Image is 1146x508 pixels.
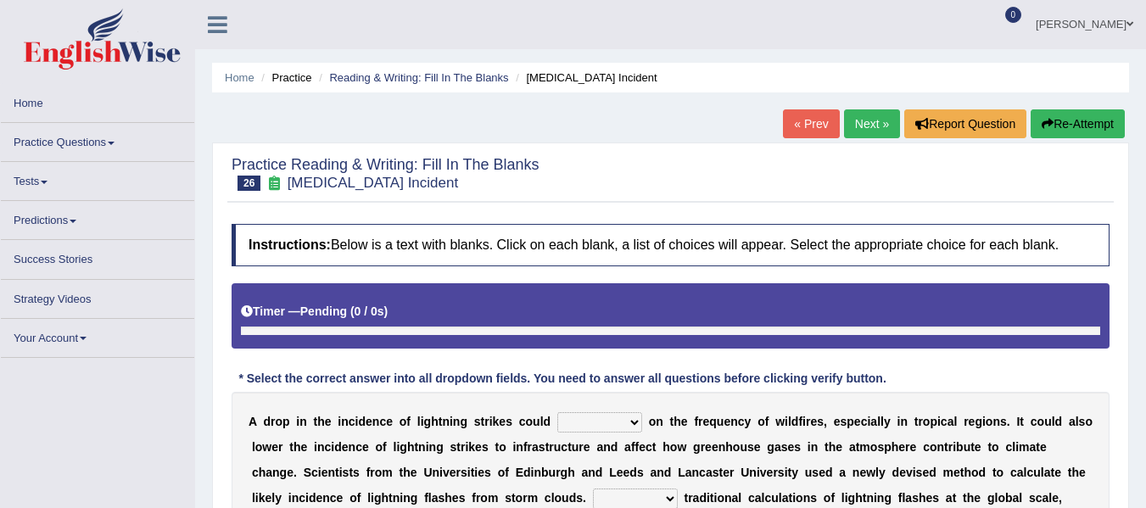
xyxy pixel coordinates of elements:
b: e [639,440,646,454]
b: r [964,415,968,428]
b: u [740,440,747,454]
b: c [923,440,930,454]
b: p [847,415,854,428]
b: r [905,440,909,454]
b: l [1012,440,1015,454]
b: e [366,415,372,428]
b: c [861,415,868,428]
b: g [424,415,432,428]
b: s [506,415,512,428]
b: . [293,466,297,479]
b: E [516,466,523,479]
b: p [930,415,937,428]
b: r [278,440,282,454]
b: t [914,415,919,428]
b: k [493,415,500,428]
a: Tests [1,162,194,195]
b: l [394,440,397,454]
b: n [341,415,349,428]
b: g [460,415,467,428]
b: h [725,440,733,454]
b: h [293,440,301,454]
b: s [1079,415,1086,428]
b: i [296,415,299,428]
b: o [930,440,937,454]
b: c [1031,415,1037,428]
span: 0 [1005,7,1022,23]
b: L [609,466,617,479]
small: Exam occurring question [265,176,282,192]
b: s [484,466,491,479]
b: i [808,440,811,454]
b: e [386,415,393,428]
b: e [271,440,278,454]
b: n [349,440,356,454]
b: g [693,440,701,454]
b: d [791,415,799,428]
b: y [745,415,752,428]
b: n [603,440,611,454]
b: c [519,415,526,428]
b: c [561,440,567,454]
b: e [754,440,761,454]
b: e [836,440,842,454]
b: q [709,415,717,428]
b: e [703,415,710,428]
span: 26 [238,176,260,191]
b: i [982,415,986,428]
b: c [379,415,386,428]
b: a [532,440,539,454]
b: i [802,415,806,428]
b: l [540,415,544,428]
b: t [495,440,499,454]
b: s [539,440,545,454]
b: b [541,466,549,479]
b: i [314,440,317,454]
b: n [442,415,450,428]
b: s [840,415,847,428]
b: . [1007,415,1010,428]
b: i [897,415,900,428]
b: d [358,415,366,428]
b: c [738,415,745,428]
b: t [652,440,657,454]
b: e [321,466,328,479]
b: e [287,466,293,479]
b: s [794,440,801,454]
b: v [443,466,450,479]
b: t [335,466,339,479]
b: e [724,415,730,428]
b: i [467,466,471,479]
a: Practice Questions [1,123,194,156]
b: k [468,440,475,454]
b: , [824,415,827,428]
b: h [431,415,439,428]
b: A [249,415,257,428]
b: r [528,440,532,454]
b: w [775,415,785,428]
b: e [342,440,349,454]
b: h [567,466,575,479]
b: o [649,415,657,428]
b: u [717,415,724,428]
b: a [948,415,954,428]
b: e [325,415,332,428]
b: o [733,440,741,454]
b: t [349,466,353,479]
a: Your Account [1,319,194,352]
b: i [421,415,424,428]
a: « Prev [783,109,839,138]
b: n [656,415,663,428]
b: e [681,415,688,428]
b: o [1085,415,1093,428]
b: n [272,466,280,479]
b: i [338,415,341,428]
b: d [1055,415,1063,428]
b: t [1036,440,1040,454]
b: l [877,415,880,428]
b: r [948,440,953,454]
b: g [561,466,568,479]
b: Pending [300,304,347,318]
b: e [705,440,712,454]
b: t [970,440,975,454]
